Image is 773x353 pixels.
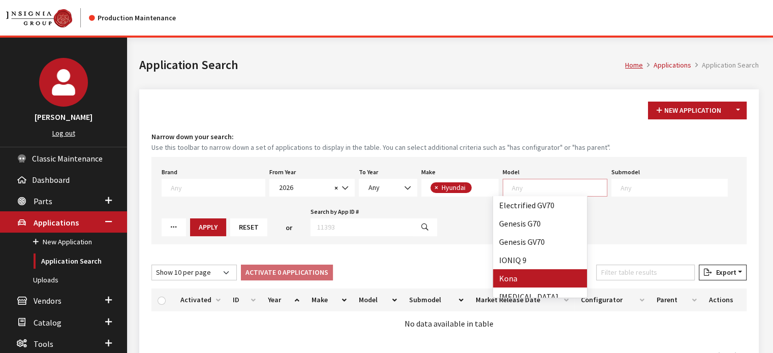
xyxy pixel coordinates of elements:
[34,217,79,228] span: Applications
[34,196,52,206] span: Parts
[171,183,265,192] textarea: Search
[269,179,355,197] span: 2026
[596,265,695,280] input: Filter table results
[503,168,519,177] label: Model
[474,184,480,193] textarea: Search
[493,251,586,269] li: IONIQ 9
[470,288,574,311] th: Market Release Date: activate to sort column ascending
[151,132,747,142] h4: Narrow down your search:
[34,339,53,349] span: Tools
[493,214,586,233] li: Genesis G70
[311,207,359,216] label: Search by App ID #
[435,183,438,192] span: ×
[650,288,702,311] th: Parent: activate to sort column ascending
[230,218,267,236] button: Reset
[493,269,586,287] li: Kona
[625,60,643,70] a: Home
[286,222,292,233] span: or
[139,56,625,74] h1: Application Search
[34,317,61,328] span: Catalog
[305,288,353,311] th: Make: activate to sort column ascending
[10,111,117,123] h3: [PERSON_NAME]
[162,168,177,177] label: Brand
[359,179,417,197] span: Any
[430,182,441,193] button: Remove item
[403,288,470,311] th: Submodel: activate to sort column ascending
[52,129,75,138] a: Log out
[39,58,88,107] img: Kirsten Dart
[691,60,759,71] li: Application Search
[174,288,227,311] th: Activated: activate to sort column ascending
[493,196,586,214] li: Electrified GV70
[712,268,736,277] span: Export
[6,9,72,27] img: Catalog Maintenance
[512,183,607,192] textarea: Search
[334,183,338,192] span: ×
[493,233,586,251] li: Genesis GV70
[262,288,305,311] th: Year: activate to sort column ascending
[353,288,403,311] th: Model: activate to sort column ascending
[493,287,586,306] li: [MEDICAL_DATA]
[269,168,296,177] label: From Year
[331,182,338,194] button: Remove all items
[32,175,70,185] span: Dashboard
[430,182,472,193] li: Hyundai
[89,13,176,23] div: Production Maintenance
[368,183,380,192] span: Any
[151,142,747,153] small: Use this toolbar to narrow down a set of applications to display in the table. You can select add...
[34,296,61,306] span: Vendors
[32,153,103,164] span: Classic Maintenance
[703,288,747,311] th: Actions
[276,182,331,193] span: 2026
[359,168,378,177] label: To Year
[643,60,691,71] li: Applications
[421,168,436,177] label: Make
[311,218,413,236] input: 11393
[574,288,650,311] th: Configurator: activate to sort column ascending
[611,168,640,177] label: Submodel
[151,311,747,336] td: No data available in table
[648,102,730,119] button: New Application
[190,218,226,236] button: Apply
[621,183,727,192] textarea: Search
[441,183,468,192] span: Hyundai
[227,288,262,311] th: ID: activate to sort column ascending
[699,265,747,280] button: Export
[365,182,411,193] span: Any
[6,8,89,27] a: Insignia Group logo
